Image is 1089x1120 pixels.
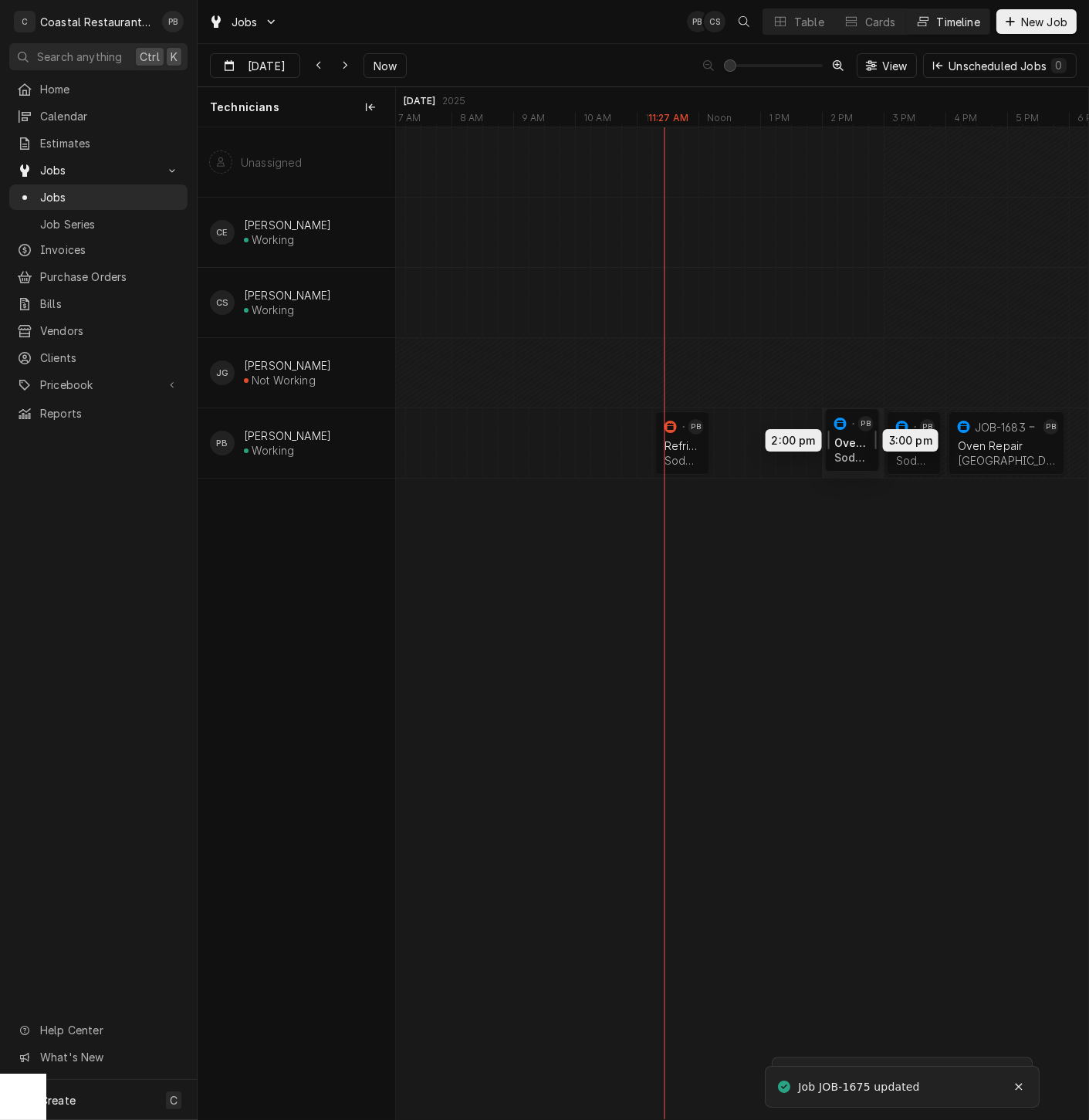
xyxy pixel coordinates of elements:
div: Sodel Concepts | [PERSON_NAME][GEOGRAPHIC_DATA], 19930 [896,454,932,467]
span: Pricebook [40,377,157,393]
span: Technicians [210,100,279,115]
div: Timeline [937,14,980,30]
a: Vendors [9,318,188,343]
div: Noon [698,112,740,129]
button: New Job [996,9,1077,34]
div: Job JOB-1675 updated [798,1079,922,1095]
div: [PERSON_NAME] [244,289,331,302]
span: View [879,58,911,74]
span: Reports [40,405,180,421]
span: Jobs [40,162,157,178]
div: Chris Sockriter's Avatar [704,11,725,32]
div: 2 PM [822,112,861,129]
span: Estimates [40,135,180,151]
a: Home [9,76,188,102]
a: Go to Jobs [9,157,188,183]
span: Purchase Orders [40,269,180,285]
a: Calendar [9,103,188,129]
div: Sodel Concepts | [PERSON_NAME][GEOGRAPHIC_DATA], 19930 [665,454,701,467]
span: New Job [1018,14,1070,30]
a: Clients [9,345,188,371]
span: Job Series [40,216,180,232]
label: 11:27 AM [648,112,688,124]
div: Not Working [252,374,316,387]
div: Walk In Cooler [896,439,932,452]
div: Technicians column. SPACE for context menu [198,87,395,127]
span: Calendar [40,108,180,124]
a: Go to Jobs [202,9,284,35]
div: James Gatton's Avatar [210,360,235,385]
div: 10 AM [575,112,619,129]
div: Unassigned [241,156,303,169]
div: 11 AM [637,112,678,129]
span: Bills [40,296,180,312]
a: Go to Pricebook [9,372,188,398]
div: PB [210,431,235,455]
div: 8 AM [451,112,492,129]
span: Jobs [232,14,258,30]
a: Bills [9,291,188,316]
div: PB [1043,419,1059,435]
a: Purchase Orders [9,264,188,289]
div: Cards [865,14,896,30]
div: CE [210,220,235,245]
span: Create [40,1094,76,1107]
div: PB [920,419,935,435]
a: Go to Help Center [9,1017,188,1043]
div: CS [210,290,235,315]
button: Now [364,53,407,78]
div: PB [688,419,704,435]
a: Estimates [9,130,188,156]
div: PB [162,11,184,32]
button: [DATE] [210,53,300,78]
div: 9 AM [513,112,553,129]
div: Chris Sockriter's Avatar [210,290,235,315]
div: Carlos Espin's Avatar [210,220,235,245]
div: C [14,11,36,32]
a: Go to What's New [9,1044,188,1070]
div: Oven Repair [958,439,1056,452]
button: View [857,53,918,78]
div: Phill Blush's Avatar [920,419,935,435]
button: Unscheduled Jobs0 [923,53,1077,78]
span: What's New [40,1049,178,1065]
div: CS [704,11,725,32]
button: Open search [732,9,756,34]
a: Jobs [9,184,188,210]
span: Clients [40,350,180,366]
div: Working [252,444,294,457]
div: left [198,127,395,1119]
div: Working [252,303,294,316]
div: [PERSON_NAME] [244,429,331,442]
div: Table [794,14,824,30]
div: JOB-1683 [975,421,1026,434]
a: Invoices [9,237,188,262]
div: JG [210,360,235,385]
span: Now [370,58,400,74]
a: Job Series [9,211,188,237]
div: Unscheduled Jobs [949,58,1067,74]
div: 4 PM [945,112,986,129]
div: Phill Blush's Avatar [162,11,184,32]
span: K [171,49,178,65]
div: [PERSON_NAME] [244,359,331,372]
div: [GEOGRAPHIC_DATA] | [GEOGRAPHIC_DATA], 19968 [958,454,1056,467]
span: Invoices [40,242,180,258]
div: Refrigeration [665,439,701,452]
div: PB [687,11,709,32]
span: Help Center [40,1022,178,1038]
div: 5 PM [1007,112,1047,129]
button: Search anythingCtrlK [9,43,188,70]
div: 2025 [442,95,466,107]
div: Phill Blush's Avatar [688,419,704,435]
div: 1 PM [760,112,798,129]
div: 3 PM [884,112,924,129]
div: Phill Blush's Avatar [687,11,709,32]
a: Reports [9,401,188,426]
span: Home [40,81,180,97]
span: Vendors [40,323,180,339]
div: Phill Blush's Avatar [210,431,235,455]
span: Search anything [37,49,122,65]
div: 0 [1054,57,1064,73]
div: [DATE] [404,95,436,107]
